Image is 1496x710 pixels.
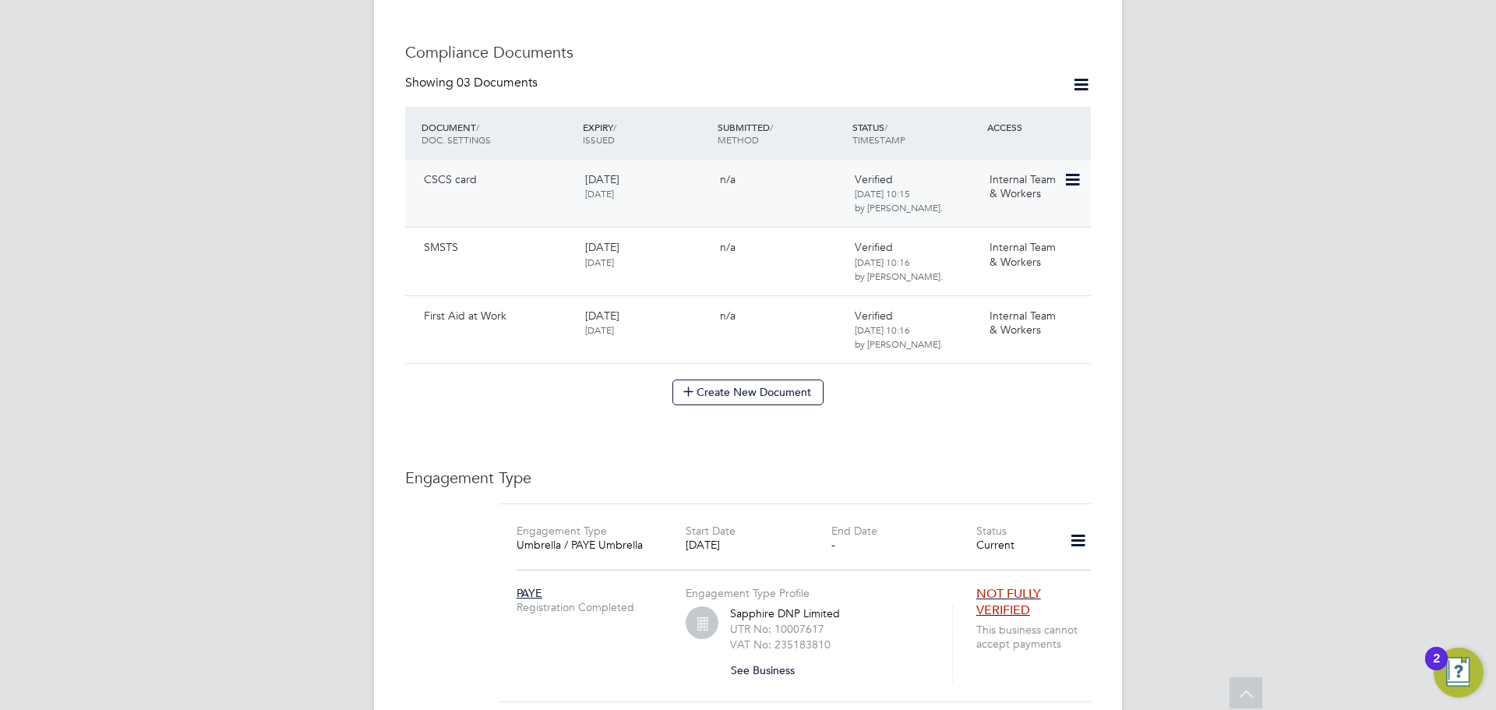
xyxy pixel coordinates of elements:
span: Registration Completed [517,600,686,614]
button: See Business [730,658,807,683]
span: [DATE] 10:16 by [PERSON_NAME]. [855,256,943,282]
span: METHOD [718,133,759,146]
span: n/a [720,172,736,186]
span: [DATE] [585,323,614,336]
label: UTR No: 10007617 [730,622,824,636]
div: EXPIRY [579,113,714,154]
label: Status [976,524,1007,538]
div: DOCUMENT [418,113,579,154]
span: This business cannot accept payments [976,623,1097,651]
h3: Compliance Documents [405,42,1091,62]
span: [DATE] [585,172,619,186]
label: VAT No: 235183810 [730,638,831,652]
span: SMSTS [424,240,458,254]
span: 03 Documents [457,75,538,90]
span: [DATE] 10:16 by [PERSON_NAME]. [855,323,943,350]
label: Engagement Type [517,524,607,538]
span: TIMESTAMP [852,133,905,146]
span: Internal Team & Workers [990,309,1056,337]
span: [DATE] [585,256,614,268]
span: / [884,121,887,133]
span: / [770,121,773,133]
span: n/a [720,240,736,254]
div: 2 [1433,659,1440,679]
span: / [613,121,616,133]
span: [DATE] [585,240,619,254]
span: / [476,121,479,133]
button: Create New Document [672,380,824,404]
label: Engagement Type Profile [686,586,810,600]
span: First Aid at Work [424,309,506,323]
span: ISSUED [583,133,615,146]
label: Start Date [686,524,736,538]
span: [DATE] 10:15 by [PERSON_NAME]. [855,187,943,214]
div: Umbrella / PAYE Umbrella [517,538,662,552]
button: Open Resource Center, 2 new notifications [1434,648,1484,698]
h3: Engagement Type [405,468,1091,488]
span: n/a [720,309,736,323]
div: STATUS [849,113,983,154]
span: Verified [855,309,893,323]
span: DOC. SETTINGS [422,133,491,146]
span: Internal Team & Workers [990,240,1056,268]
div: - [831,538,976,552]
label: End Date [831,524,877,538]
div: ACCESS [983,113,1091,141]
div: Showing [405,75,541,91]
div: [DATE] [686,538,831,552]
span: Verified [855,172,893,186]
span: Internal Team & Workers [990,172,1056,200]
span: CSCS card [424,172,477,186]
span: Verified [855,240,893,254]
div: Sapphire DNP Limited [730,606,933,683]
span: [DATE] [585,309,619,323]
div: SUBMITTED [714,113,849,154]
span: NOT FULLY VERIFIED [976,586,1041,618]
span: [DATE] [585,187,614,200]
span: PAYE [517,586,542,600]
div: Current [976,538,1049,552]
